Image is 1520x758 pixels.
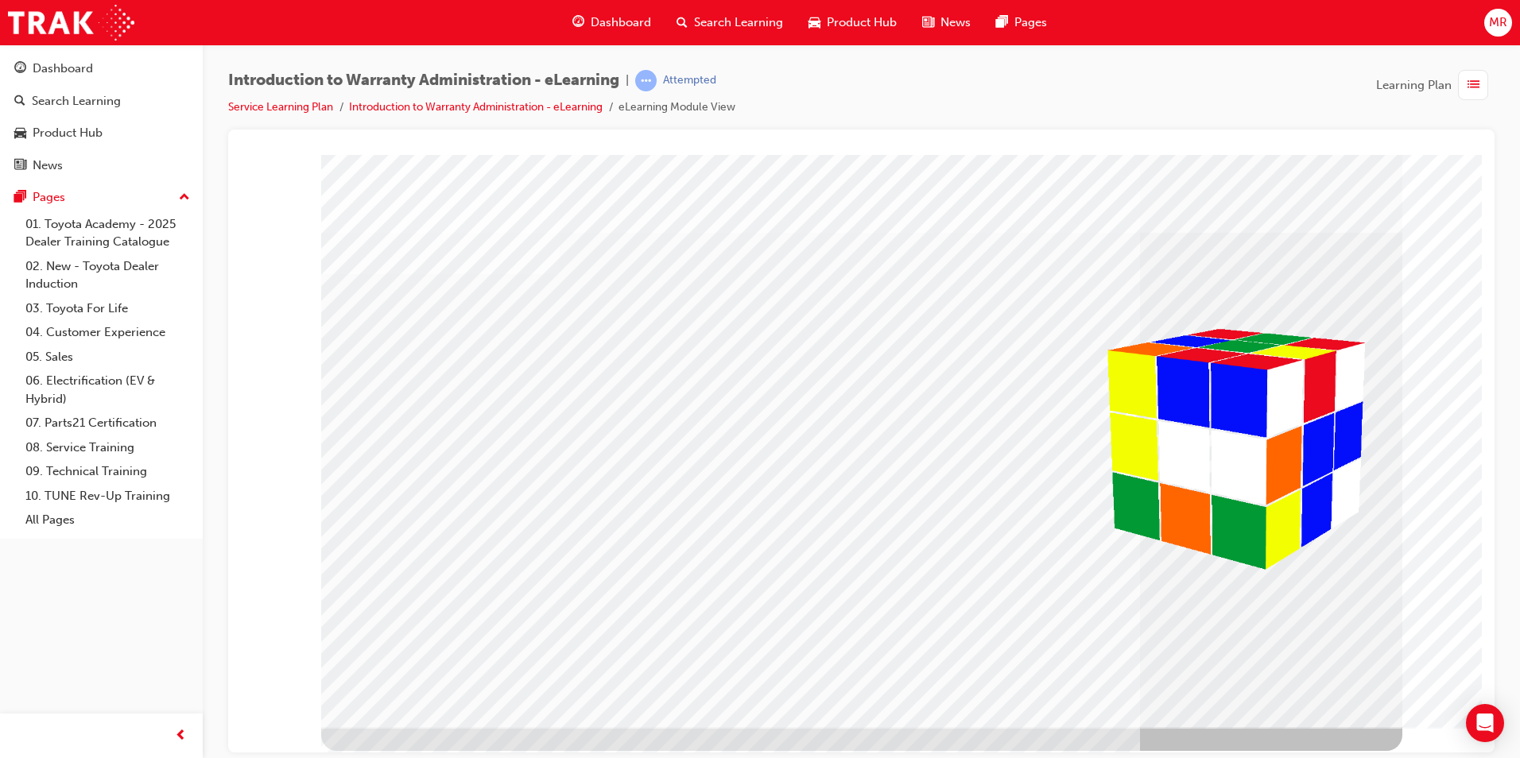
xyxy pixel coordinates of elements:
[909,6,983,39] a: news-iconNews
[996,13,1008,33] span: pages-icon
[33,124,103,142] div: Product Hub
[19,345,196,369] a: 05. Sales
[32,92,121,110] div: Search Learning
[33,188,65,207] div: Pages
[19,459,196,484] a: 09. Technical Training
[228,72,619,90] span: Introduction to Warranty Administration - eLearning
[19,508,196,532] a: All Pages
[827,14,897,32] span: Product Hub
[664,6,796,39] a: search-iconSearch Learning
[19,369,196,411] a: 06. Electrification (EV & Hybrid)
[6,151,196,180] a: News
[1014,14,1047,32] span: Pages
[14,191,26,205] span: pages-icon
[1376,70,1495,100] button: Learning Plan
[626,72,629,90] span: |
[19,254,196,296] a: 02. New - Toyota Dealer Induction
[6,183,196,212] button: Pages
[1376,76,1452,95] span: Learning Plan
[1484,9,1512,37] button: MR
[349,100,603,114] a: Introduction to Warranty Administration - eLearning
[33,60,93,78] div: Dashboard
[663,73,716,88] div: Attempted
[19,435,196,460] a: 08. Service Training
[1489,14,1507,32] span: MR
[6,54,196,83] a: Dashboard
[19,212,196,254] a: 01. Toyota Academy - 2025 Dealer Training Catalogue
[796,6,909,39] a: car-iconProduct Hub
[179,188,190,208] span: up-icon
[228,100,333,114] a: Service Learning Plan
[33,157,63,175] div: News
[618,99,735,117] li: eLearning Module View
[940,14,971,32] span: News
[175,726,187,746] span: prev-icon
[1466,704,1504,742] div: Open Intercom Messenger
[19,411,196,435] a: 07. Parts21 Certification
[14,159,26,173] span: news-icon
[14,62,26,76] span: guage-icon
[6,51,196,183] button: DashboardSearch LearningProduct HubNews
[591,14,651,32] span: Dashboard
[1468,75,1479,95] span: list-icon
[635,70,657,91] span: learningRecordVerb_ATTEMPT-icon
[808,13,820,33] span: car-icon
[922,13,934,33] span: news-icon
[19,296,196,321] a: 03. Toyota For Life
[983,6,1060,39] a: pages-iconPages
[6,87,196,116] a: Search Learning
[572,13,584,33] span: guage-icon
[694,14,783,32] span: Search Learning
[19,320,196,345] a: 04. Customer Experience
[560,6,664,39] a: guage-iconDashboard
[6,118,196,148] a: Product Hub
[8,5,134,41] img: Trak
[14,95,25,109] span: search-icon
[677,13,688,33] span: search-icon
[19,484,196,509] a: 10. TUNE Rev-Up Training
[14,126,26,141] span: car-icon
